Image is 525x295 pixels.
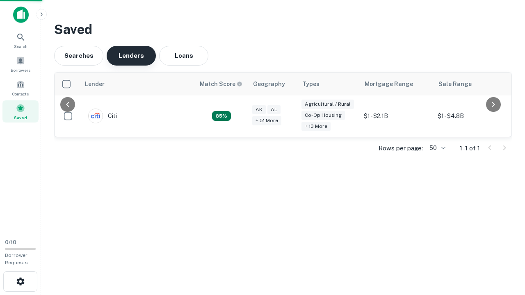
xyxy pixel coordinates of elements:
[267,105,281,114] div: AL
[200,79,241,88] h6: Match Score
[195,73,248,95] th: Capitalize uses an advanced AI algorithm to match your search with the best lender. The match sco...
[5,239,16,245] span: 0 / 10
[252,116,281,125] div: + 51 more
[54,20,512,39] h3: Saved
[248,73,297,95] th: Geography
[85,79,105,89] div: Lender
[80,73,195,95] th: Lender
[212,111,231,121] div: Capitalize uses an advanced AI algorithm to match your search with the best lender. The match sco...
[2,77,39,99] a: Contacts
[89,109,103,123] img: picture
[2,29,39,51] a: Search
[301,122,331,131] div: + 13 more
[438,79,472,89] div: Sale Range
[14,114,27,121] span: Saved
[200,79,242,88] div: Capitalize uses an advanced AI algorithm to match your search with the best lender. The match sco...
[5,252,28,265] span: Borrower Requests
[365,79,413,89] div: Mortgage Range
[2,100,39,123] a: Saved
[301,111,345,120] div: Co-op Housing
[2,53,39,75] a: Borrowers
[14,43,27,50] span: Search
[379,143,423,153] p: Rows per page:
[252,105,266,114] div: AK
[360,95,434,137] td: $1 - $2.1B
[54,46,103,66] button: Searches
[360,73,434,95] th: Mortgage Range
[13,7,29,23] img: capitalize-icon.png
[434,95,507,137] td: $1 - $4.8B
[12,91,29,97] span: Contacts
[297,73,360,95] th: Types
[107,46,156,66] button: Lenders
[88,109,117,123] div: Citi
[253,79,285,89] div: Geography
[159,46,208,66] button: Loans
[460,143,480,153] p: 1–1 of 1
[301,100,354,109] div: Agricultural / Rural
[11,67,30,73] span: Borrowers
[434,73,507,95] th: Sale Range
[302,79,320,89] div: Types
[484,229,525,269] iframe: Chat Widget
[426,142,447,154] div: 50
